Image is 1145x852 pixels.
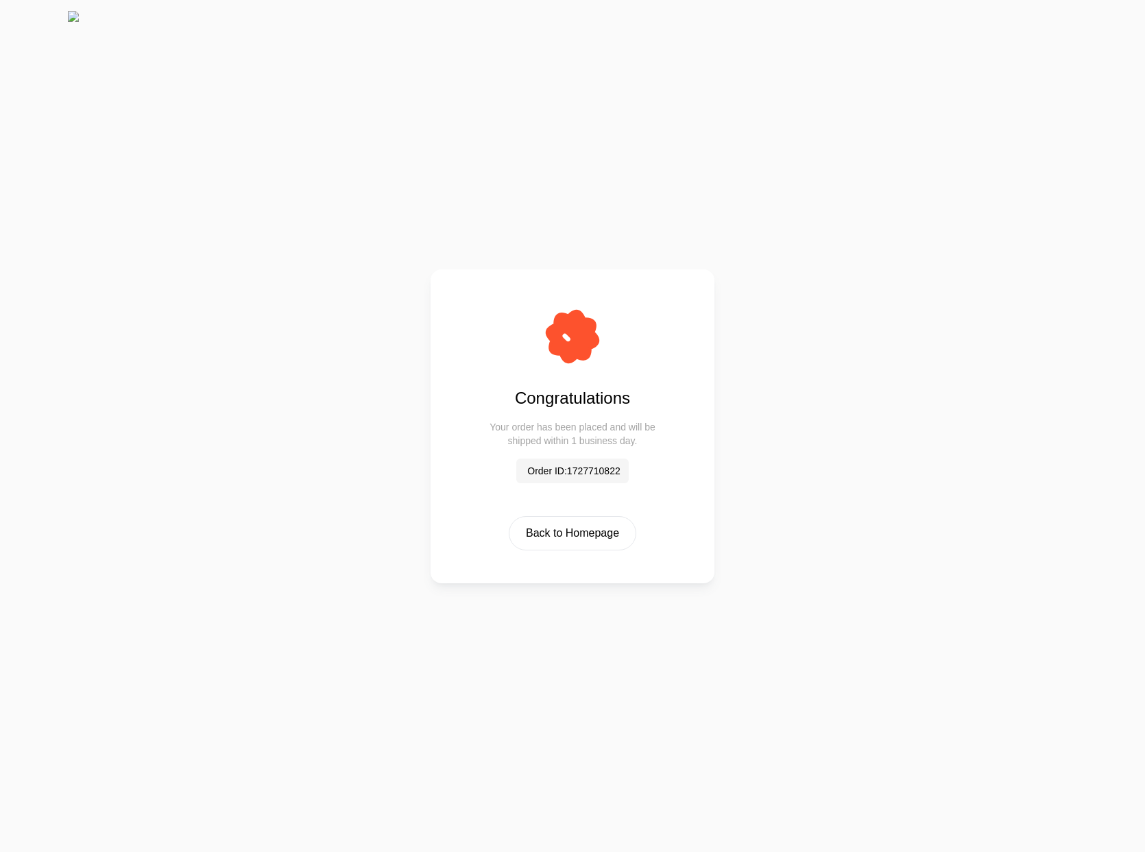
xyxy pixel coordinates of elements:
h1: Congratulations [477,387,668,409]
span: Order ID: 1727710822 [527,464,620,478]
span: Back to Homepage [526,525,619,541]
button: Back to Homepage [509,516,636,550]
img: sparq-logo-mini.svg [68,11,92,22]
h2: Your order has been placed and will be shipped within 1 business day. [477,420,668,448]
div: animation [538,302,607,371]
